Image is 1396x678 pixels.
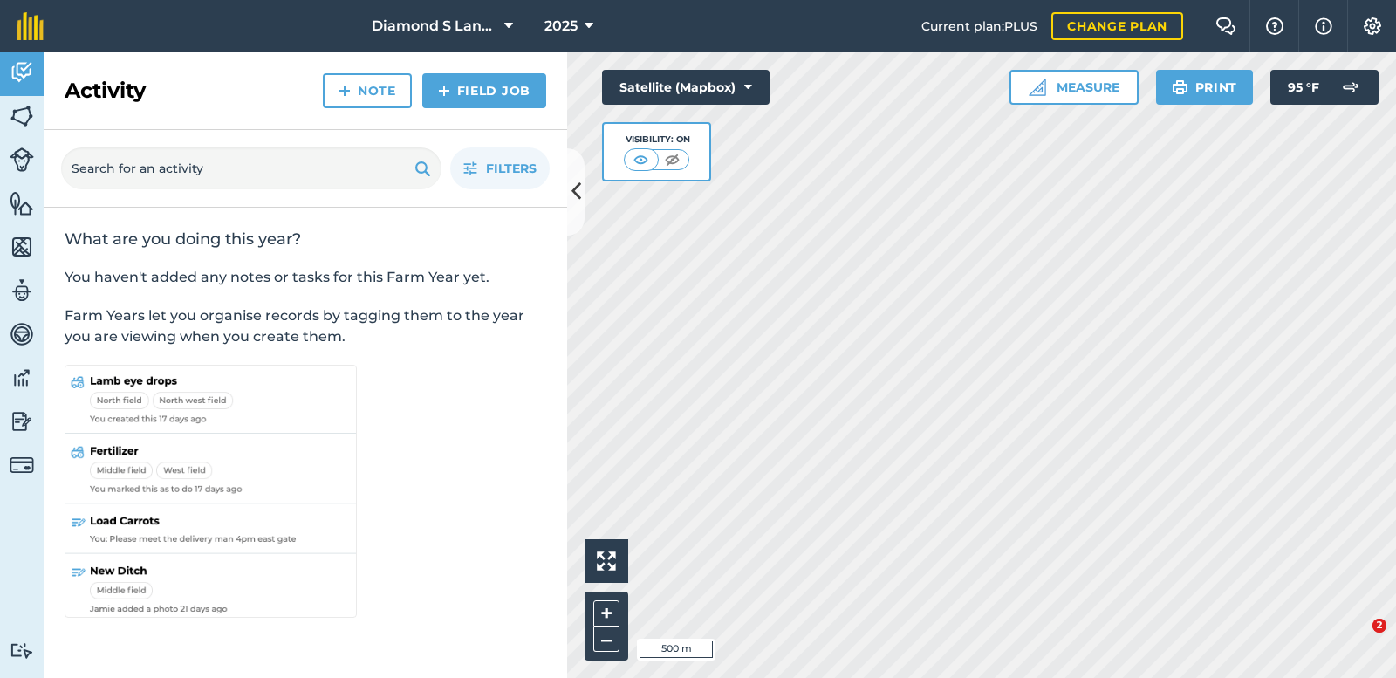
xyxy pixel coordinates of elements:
span: Diamond S Land and Cattle [372,16,497,37]
img: svg+xml;base64,PD94bWwgdmVyc2lvbj0iMS4wIiBlbmNvZGluZz0idXRmLTgiPz4KPCEtLSBHZW5lcmF0b3I6IEFkb2JlIE... [10,277,34,304]
button: – [593,627,619,652]
img: Ruler icon [1029,79,1046,96]
img: svg+xml;base64,PHN2ZyB4bWxucz0iaHR0cDovL3d3dy53My5vcmcvMjAwMC9zdmciIHdpZHRoPSIxNCIgaGVpZ2h0PSIyNC... [339,80,351,101]
img: svg+xml;base64,PD94bWwgdmVyc2lvbj0iMS4wIiBlbmNvZGluZz0idXRmLTgiPz4KPCEtLSBHZW5lcmF0b3I6IEFkb2JlIE... [10,408,34,435]
img: A cog icon [1362,17,1383,35]
a: Field Job [422,73,546,108]
h2: What are you doing this year? [65,229,546,250]
button: Print [1156,70,1254,105]
img: svg+xml;base64,PHN2ZyB4bWxucz0iaHR0cDovL3d3dy53My5vcmcvMjAwMC9zdmciIHdpZHRoPSI1MCIgaGVpZ2h0PSI0MC... [630,151,652,168]
h2: Activity [65,77,146,105]
img: svg+xml;base64,PHN2ZyB4bWxucz0iaHR0cDovL3d3dy53My5vcmcvMjAwMC9zdmciIHdpZHRoPSI1NiIgaGVpZ2h0PSI2MC... [10,103,34,129]
a: Note [323,73,412,108]
button: Measure [1009,70,1139,105]
img: svg+xml;base64,PHN2ZyB4bWxucz0iaHR0cDovL3d3dy53My5vcmcvMjAwMC9zdmciIHdpZHRoPSIxNyIgaGVpZ2h0PSIxNy... [1315,16,1332,37]
img: fieldmargin Logo [17,12,44,40]
button: 95 °F [1270,70,1379,105]
img: svg+xml;base64,PHN2ZyB4bWxucz0iaHR0cDovL3d3dy53My5vcmcvMjAwMC9zdmciIHdpZHRoPSIxNCIgaGVpZ2h0PSIyNC... [438,80,450,101]
img: A question mark icon [1264,17,1285,35]
img: Two speech bubbles overlapping with the left bubble in the forefront [1215,17,1236,35]
div: Visibility: On [624,133,690,147]
span: 95 ° F [1288,70,1319,105]
img: svg+xml;base64,PHN2ZyB4bWxucz0iaHR0cDovL3d3dy53My5vcmcvMjAwMC9zdmciIHdpZHRoPSIxOSIgaGVpZ2h0PSIyNC... [1172,77,1188,98]
img: Four arrows, one pointing top left, one top right, one bottom right and the last bottom left [597,551,616,571]
p: You haven't added any notes or tasks for this Farm Year yet. [65,267,546,288]
img: svg+xml;base64,PD94bWwgdmVyc2lvbj0iMS4wIiBlbmNvZGluZz0idXRmLTgiPz4KPCEtLSBHZW5lcmF0b3I6IEFkb2JlIE... [1333,70,1368,105]
span: 2 [1372,619,1386,633]
button: + [593,600,619,627]
img: svg+xml;base64,PHN2ZyB4bWxucz0iaHR0cDovL3d3dy53My5vcmcvMjAwMC9zdmciIHdpZHRoPSIxOSIgaGVpZ2h0PSIyNC... [414,158,431,179]
iframe: Intercom live chat [1337,619,1379,661]
img: svg+xml;base64,PHN2ZyB4bWxucz0iaHR0cDovL3d3dy53My5vcmcvMjAwMC9zdmciIHdpZHRoPSI1NiIgaGVpZ2h0PSI2MC... [10,190,34,216]
img: svg+xml;base64,PHN2ZyB4bWxucz0iaHR0cDovL3d3dy53My5vcmcvMjAwMC9zdmciIHdpZHRoPSI1MCIgaGVpZ2h0PSI0MC... [661,151,683,168]
img: svg+xml;base64,PD94bWwgdmVyc2lvbj0iMS4wIiBlbmNvZGluZz0idXRmLTgiPz4KPCEtLSBHZW5lcmF0b3I6IEFkb2JlIE... [10,321,34,347]
img: svg+xml;base64,PD94bWwgdmVyc2lvbj0iMS4wIiBlbmNvZGluZz0idXRmLTgiPz4KPCEtLSBHZW5lcmF0b3I6IEFkb2JlIE... [10,59,34,86]
img: svg+xml;base64,PD94bWwgdmVyc2lvbj0iMS4wIiBlbmNvZGluZz0idXRmLTgiPz4KPCEtLSBHZW5lcmF0b3I6IEFkb2JlIE... [10,365,34,391]
button: Satellite (Mapbox) [602,70,770,105]
button: Filters [450,147,550,189]
a: Change plan [1051,12,1183,40]
input: Search for an activity [61,147,441,189]
img: svg+xml;base64,PD94bWwgdmVyc2lvbj0iMS4wIiBlbmNvZGluZz0idXRmLTgiPz4KPCEtLSBHZW5lcmF0b3I6IEFkb2JlIE... [10,453,34,477]
span: Filters [486,159,537,178]
p: Farm Years let you organise records by tagging them to the year you are viewing when you create t... [65,305,546,347]
span: Current plan : PLUS [921,17,1037,36]
img: svg+xml;base64,PD94bWwgdmVyc2lvbj0iMS4wIiBlbmNvZGluZz0idXRmLTgiPz4KPCEtLSBHZW5lcmF0b3I6IEFkb2JlIE... [10,147,34,172]
img: svg+xml;base64,PHN2ZyB4bWxucz0iaHR0cDovL3d3dy53My5vcmcvMjAwMC9zdmciIHdpZHRoPSI1NiIgaGVpZ2h0PSI2MC... [10,234,34,260]
img: svg+xml;base64,PD94bWwgdmVyc2lvbj0iMS4wIiBlbmNvZGluZz0idXRmLTgiPz4KPCEtLSBHZW5lcmF0b3I6IEFkb2JlIE... [10,642,34,659]
span: 2025 [544,16,578,37]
